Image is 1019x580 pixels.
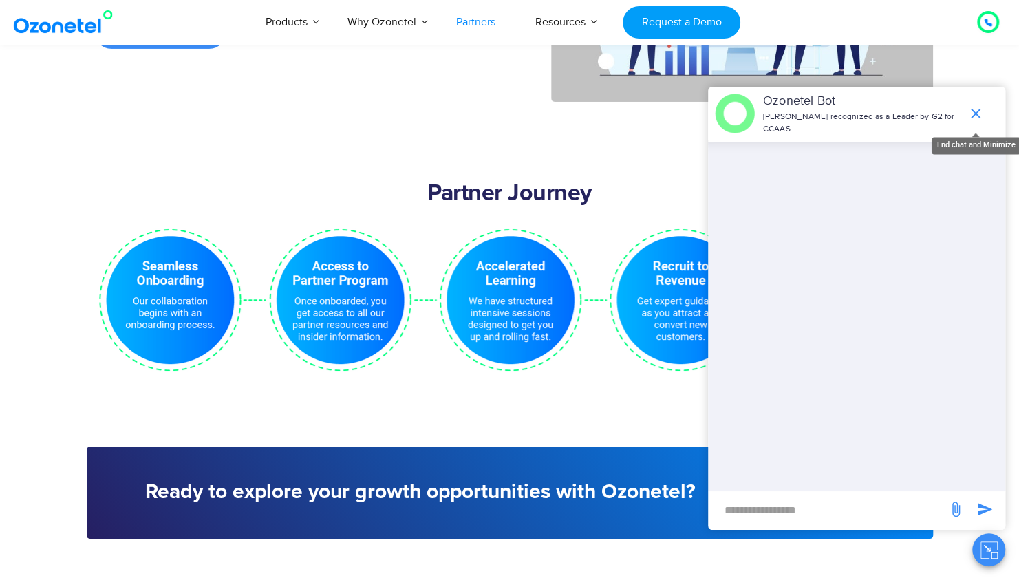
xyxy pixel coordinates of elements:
p: Ozonetel Bot [763,92,961,111]
span: send message [942,495,969,523]
div: new-msg-input [715,498,941,523]
span: end chat or minimize [962,100,989,127]
button: Close chat [972,533,1005,566]
span: send message [971,495,998,523]
h3: Ready to explore your growth opportunities with Ozonetel? [94,479,748,506]
a: Request a Demo [623,6,740,39]
img: header [715,94,755,133]
h2: Partner Journey [94,180,926,208]
p: [PERSON_NAME] recognized as a Leader by G2 for CCAAS [763,111,961,136]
